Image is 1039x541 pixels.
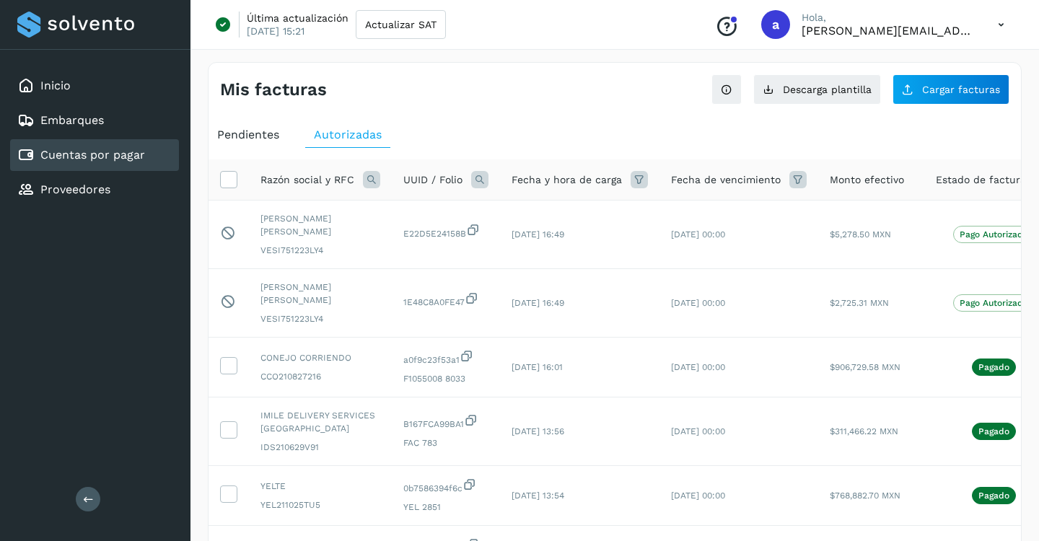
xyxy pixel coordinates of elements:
span: E22D5E24158B [403,223,488,240]
p: Pago Autorizado [960,229,1028,239]
p: Pagado [978,491,1009,501]
span: YEL 2851 [403,501,488,514]
span: YEL211025TU5 [260,498,380,511]
span: $2,725.31 MXN [830,298,889,308]
span: B167FCA99BA1 [403,413,488,431]
span: Monto efectivo [830,172,904,188]
span: [DATE] 00:00 [671,426,725,436]
span: [DATE] 00:00 [671,362,725,372]
span: CONEJO CORRIENDO [260,351,380,364]
p: Última actualización [247,12,348,25]
p: Pago Autorizado [960,298,1028,308]
span: [DATE] 00:00 [671,298,725,308]
p: Hola, [802,12,975,24]
span: VESI751223LY4 [260,312,380,325]
div: Embarques [10,105,179,136]
div: Cuentas por pagar [10,139,179,171]
span: [DATE] 00:00 [671,229,725,239]
span: Descarga plantilla [783,84,872,94]
span: Fecha y hora de carga [512,172,622,188]
span: [DATE] 13:56 [512,426,564,436]
span: IMILE DELIVERY SERVICES [GEOGRAPHIC_DATA] [260,409,380,435]
span: FAC 783 [403,436,488,449]
span: [DATE] 16:49 [512,298,564,308]
span: Estado de factura [936,172,1026,188]
span: $311,466.22 MXN [830,426,898,436]
p: Pagado [978,362,1009,372]
span: Autorizadas [314,128,382,141]
span: [DATE] 13:54 [512,491,564,501]
span: [DATE] 16:49 [512,229,564,239]
span: UUID / Folio [403,172,462,188]
span: YELTE [260,480,380,493]
span: F1055008 8033 [403,372,488,385]
span: $768,882.70 MXN [830,491,900,501]
span: [PERSON_NAME] [PERSON_NAME] [260,212,380,238]
a: Cuentas por pagar [40,148,145,162]
button: Actualizar SAT [356,10,446,39]
span: [PERSON_NAME] [PERSON_NAME] [260,281,380,307]
span: $5,278.50 MXN [830,229,891,239]
div: Proveedores [10,174,179,206]
span: IDS210629V91 [260,441,380,454]
span: [DATE] 00:00 [671,491,725,501]
span: VESI751223LY4 [260,244,380,257]
span: a0f9c23f53a1 [403,349,488,366]
span: Cargar facturas [922,84,1000,94]
h4: Mis facturas [220,79,327,100]
a: Proveedores [40,182,110,196]
span: Fecha de vencimiento [671,172,781,188]
p: Pagado [978,426,1009,436]
div: Inicio [10,70,179,102]
p: agustin@cubbo.com [802,24,975,38]
p: [DATE] 15:21 [247,25,304,38]
span: 0b7586394f6c [403,478,488,495]
a: Inicio [40,79,71,92]
span: Pendientes [217,128,279,141]
a: Embarques [40,113,104,127]
button: Cargar facturas [893,74,1009,105]
span: 1E48C8A0FE47 [403,291,488,309]
button: Descarga plantilla [753,74,881,105]
span: CCO210827216 [260,370,380,383]
span: Razón social y RFC [260,172,354,188]
span: Actualizar SAT [365,19,437,30]
span: $906,729.58 MXN [830,362,900,372]
span: [DATE] 16:01 [512,362,563,372]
